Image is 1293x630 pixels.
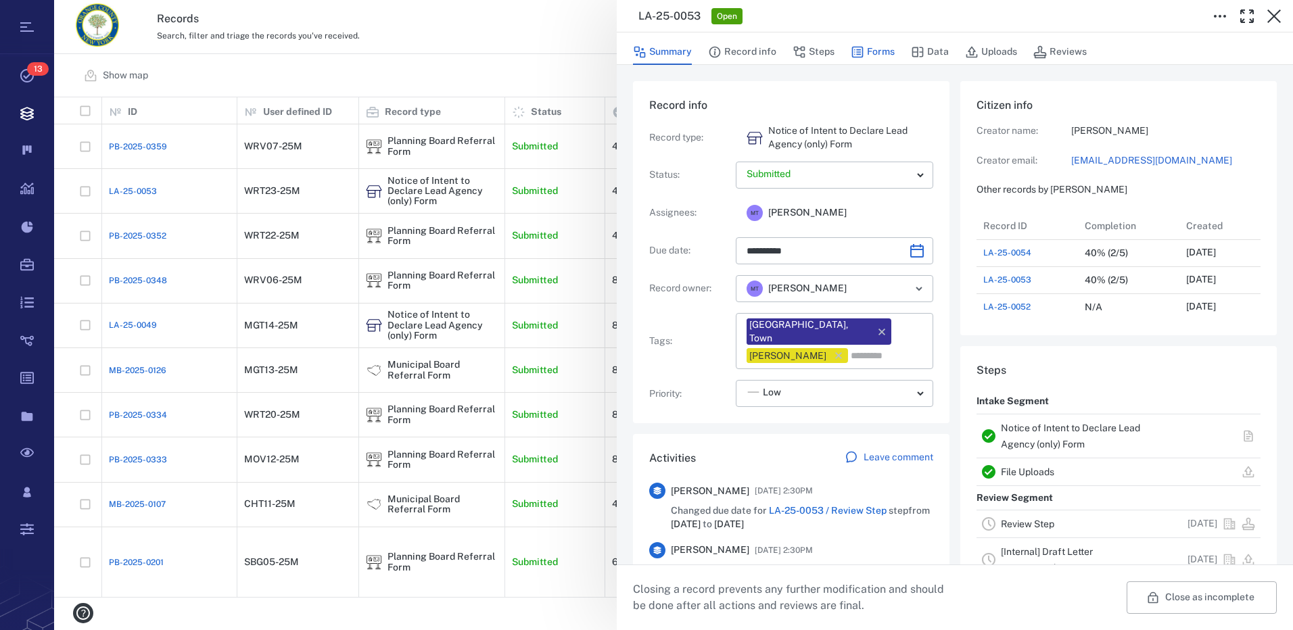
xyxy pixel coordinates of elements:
[633,81,949,434] div: Record infoRecord type:Notice of Intent to Declare Lead Agency (only) FormStatus:Assignees:MT[PER...
[977,389,1049,414] p: Intake Segment
[1186,207,1223,245] div: Created
[649,97,933,114] h6: Record info
[977,154,1071,168] p: Creator email:
[649,387,730,401] p: Priority :
[960,81,1277,346] div: Citizen infoCreator name:[PERSON_NAME]Creator email:[EMAIL_ADDRESS][DOMAIN_NAME]Other records by ...
[1078,212,1179,239] div: Completion
[708,39,776,65] button: Record info
[977,486,1053,510] p: Review Segment
[649,335,730,348] p: Tags :
[1085,207,1136,245] div: Completion
[1188,517,1217,531] p: [DATE]
[747,205,763,221] div: M T
[1186,273,1216,287] p: [DATE]
[910,279,928,298] button: Open
[1001,546,1127,573] a: [Internal] Draft Letter Recommendation For Review
[1085,275,1128,285] div: 40% (2/5)
[851,39,895,65] button: Forms
[27,62,49,76] span: 13
[1071,154,1261,168] a: [EMAIL_ADDRESS][DOMAIN_NAME]
[1085,248,1128,258] div: 40% (2/5)
[671,543,749,557] span: [PERSON_NAME]
[1033,39,1087,65] button: Reviews
[1188,553,1217,566] p: [DATE]
[649,282,730,295] p: Record owner :
[1001,466,1054,477] a: File Uploads
[1085,302,1102,312] div: N/A
[649,450,696,466] h6: Activities
[714,518,744,529] span: [DATE]
[747,168,912,181] p: Submitted
[714,11,740,22] span: Open
[983,274,1031,286] a: LA-25-0053
[769,505,887,516] a: LA-25-0053 / Review Step
[911,39,949,65] button: Data
[633,581,955,614] p: Closing a record prevents any further modification and should be done after all actions and revie...
[903,237,931,264] button: Choose date, selected date is Oct 19, 2025
[977,212,1078,239] div: Record ID
[649,131,730,145] p: Record type :
[768,124,933,151] p: Notice of Intent to Declare Lead Agency (only) Form
[1206,3,1233,30] button: Toggle to Edit Boxes
[749,318,870,345] div: [GEOGRAPHIC_DATA], Town
[30,9,58,22] span: Help
[1001,422,1140,450] a: Notice of Intent to Declare Lead Agency (only) Form
[1179,212,1281,239] div: Created
[671,485,749,498] span: [PERSON_NAME]
[747,130,763,146] div: Notice of Intent to Declare Lead Agency (only) Form
[793,39,834,65] button: Steps
[1071,124,1261,138] p: [PERSON_NAME]
[965,39,1017,65] button: Uploads
[977,362,1261,379] h6: Steps
[747,281,763,297] div: M T
[1261,3,1288,30] button: Close
[749,349,826,363] div: [PERSON_NAME]
[1001,518,1054,529] a: Review Step
[977,183,1261,197] p: Other records by [PERSON_NAME]
[1127,581,1277,614] button: Close as incomplete
[983,207,1027,245] div: Record ID
[763,386,781,399] span: Low
[671,564,861,577] span: Assigned step to
[755,542,813,558] span: [DATE] 2:30PM
[633,39,692,65] button: Summary
[977,124,1071,138] p: Creator name:
[1186,300,1216,314] p: [DATE]
[671,504,933,531] span: Changed due date for step from to
[649,244,730,258] p: Due date :
[768,282,847,295] span: [PERSON_NAME]
[671,518,701,529] span: [DATE]
[977,97,1261,114] h6: Citizen info
[845,450,933,466] a: Leave comment
[638,8,701,24] h3: LA-25-0053
[1233,3,1261,30] button: Toggle Fullscreen
[768,206,847,220] span: [PERSON_NAME]
[649,168,730,182] p: Status :
[755,483,813,499] span: [DATE] 2:30PM
[983,301,1031,313] a: LA-25-0052
[983,247,1031,259] a: LA-25-0054
[649,206,730,220] p: Assignees :
[864,451,933,464] p: Leave comment
[1186,246,1216,260] p: [DATE]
